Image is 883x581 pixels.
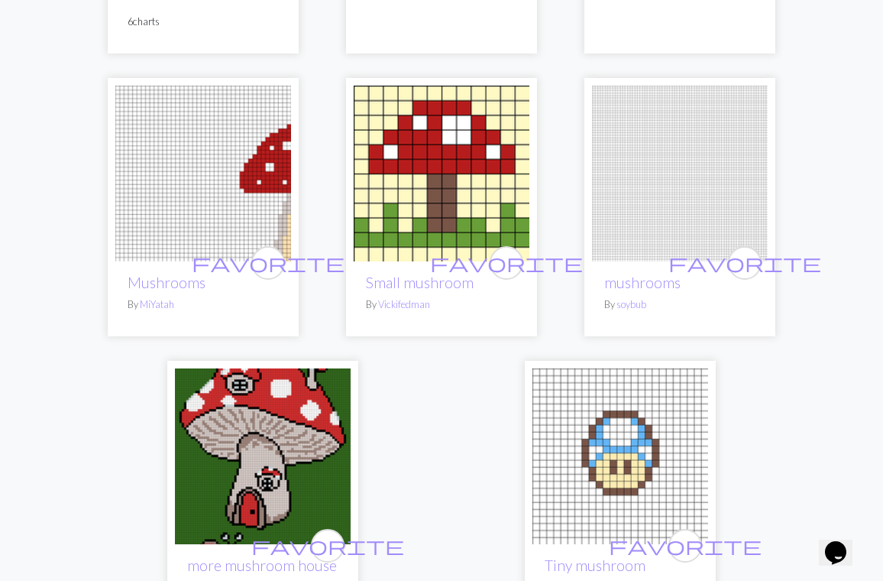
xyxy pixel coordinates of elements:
[819,520,868,566] iframe: chat widget
[192,251,344,274] span: favorite
[609,534,762,557] span: favorite
[311,529,344,563] button: favourite
[378,298,430,310] a: Vickifedman
[128,15,279,29] p: 6 charts
[592,164,768,179] a: mushrooms
[604,297,755,312] p: By
[490,246,523,280] button: favourite
[668,251,821,274] span: favorite
[545,557,645,574] a: Tiny mushroom
[668,248,821,278] i: favourite
[604,274,681,291] a: mushrooms
[175,447,351,462] a: more mushroom house
[115,86,291,261] img: Mushrooms
[532,368,708,544] img: Tiny mushroom
[187,557,337,574] a: more mushroom house
[354,86,529,261] img: Small mushroom red v2
[128,274,205,291] a: Mushrooms
[532,447,708,462] a: Tiny mushroom
[728,246,762,280] button: favourite
[175,368,351,544] img: more mushroom house
[366,274,474,291] a: Small mushroom
[140,298,174,310] a: MiYatah
[192,248,344,278] i: favourite
[128,297,279,312] p: By
[616,298,646,310] a: soybub
[668,529,702,563] button: favourite
[609,531,762,561] i: favourite
[430,248,583,278] i: favourite
[366,297,517,312] p: By
[251,534,404,557] span: favorite
[430,251,583,274] span: favorite
[115,164,291,179] a: Mushrooms
[354,164,529,179] a: Small mushroom red v2
[251,246,285,280] button: favourite
[592,86,768,261] img: mushrooms
[251,531,404,561] i: favourite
